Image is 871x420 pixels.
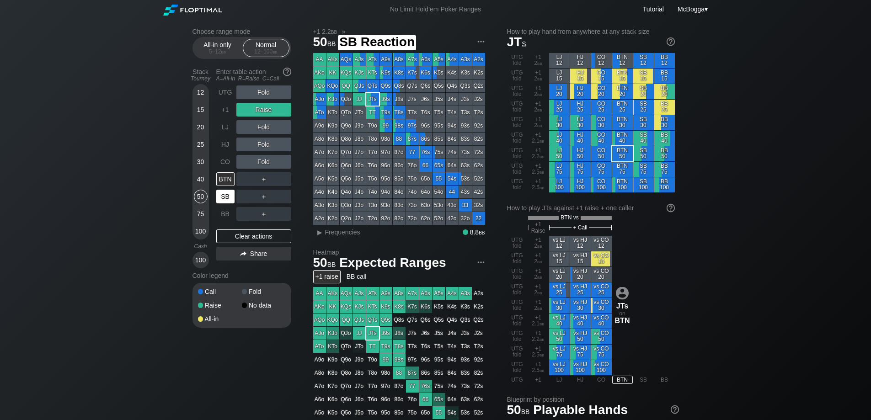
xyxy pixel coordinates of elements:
[472,159,485,172] div: 62s
[446,199,459,212] div: 43o
[192,28,291,35] h2: Choose range mode
[353,199,366,212] div: J3o
[194,190,208,203] div: 50
[433,199,445,212] div: 53o
[326,119,339,132] div: K9o
[340,80,353,92] div: QQ
[406,119,419,132] div: 97s
[633,115,654,130] div: SB 30
[376,5,495,15] div: No Limit Hold’em Poker Ranges
[240,251,246,256] img: share.864f2f62.svg
[507,204,675,212] div: How to play JTs against +1 raise + one caller
[507,146,528,161] div: UTG fold
[216,120,235,134] div: LJ
[616,287,629,299] img: icon-avatar.b40e07d9.svg
[528,146,549,161] div: +1 2.2
[507,100,528,115] div: UTG fold
[245,39,287,57] div: Normal
[406,146,419,159] div: 77
[472,146,485,159] div: 72s
[459,199,472,212] div: 33
[216,190,235,203] div: SB
[433,146,445,159] div: 75s
[537,91,542,97] span: bb
[472,106,485,119] div: T2s
[459,172,472,185] div: 53s
[570,69,591,84] div: HJ 15
[446,93,459,106] div: J4s
[326,159,339,172] div: K6o
[340,199,353,212] div: Q3o
[459,119,472,132] div: 93s
[273,48,278,55] span: bb
[633,131,654,146] div: SB 40
[236,172,291,186] div: ＋
[189,75,213,82] div: Tourney
[540,138,545,144] span: bb
[528,131,549,146] div: +1 2.1
[540,169,545,175] span: bb
[194,85,208,99] div: 12
[406,93,419,106] div: J7s
[197,39,239,57] div: All-in only
[366,80,379,92] div: QTs
[666,37,676,47] img: help.32db89a4.svg
[194,224,208,238] div: 100
[507,53,528,68] div: UTG fold
[163,5,222,16] img: Floptimal logo
[313,133,326,145] div: A8o
[472,66,485,79] div: K2s
[353,172,366,185] div: J5o
[313,186,326,198] div: A4o
[549,84,570,99] div: LJ 20
[446,119,459,132] div: 94s
[459,159,472,172] div: 63s
[326,106,339,119] div: KTo
[366,106,379,119] div: TT
[406,66,419,79] div: K7s
[433,93,445,106] div: J5s
[528,177,549,192] div: +1 2.5
[379,66,392,79] div: K9s
[612,146,633,161] div: BTN 50
[433,172,445,185] div: 55
[331,28,337,35] span: bb
[433,66,445,79] div: K5s
[198,288,242,295] div: Call
[353,186,366,198] div: J4o
[216,172,235,186] div: BTN
[313,66,326,79] div: AKo
[326,80,339,92] div: KQo
[366,53,379,66] div: ATs
[612,53,633,68] div: BTN 12
[419,186,432,198] div: 64o
[654,146,675,161] div: BB 50
[419,93,432,106] div: J6s
[446,172,459,185] div: 54s
[419,172,432,185] div: 65o
[236,120,291,134] div: Fold
[327,38,336,48] span: bb
[472,199,485,212] div: 32s
[419,119,432,132] div: 96s
[433,106,445,119] div: T5s
[340,106,353,119] div: QTo
[433,53,445,66] div: A5s
[419,66,432,79] div: K6s
[654,84,675,99] div: BB 20
[472,53,485,66] div: A2s
[406,80,419,92] div: Q7s
[216,155,235,169] div: CO
[459,186,472,198] div: 43s
[446,133,459,145] div: 84s
[419,159,432,172] div: 66
[549,131,570,146] div: LJ 40
[528,115,549,130] div: +1 2
[393,172,406,185] div: 85o
[570,115,591,130] div: HJ 30
[353,80,366,92] div: QJs
[633,69,654,84] div: SB 15
[406,53,419,66] div: A7s
[353,93,366,106] div: JJ
[406,199,419,212] div: 73o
